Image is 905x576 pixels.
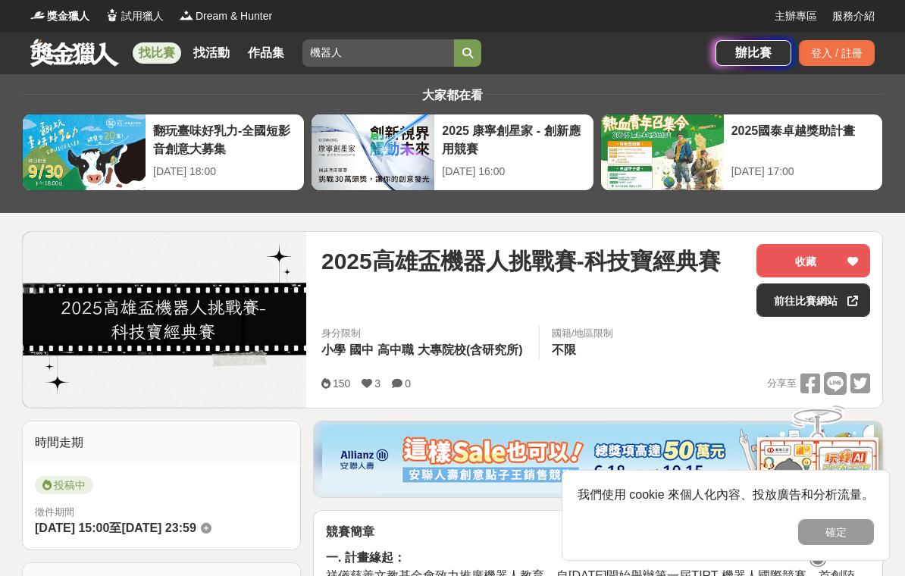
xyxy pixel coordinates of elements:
[731,164,875,180] div: [DATE] 17:00
[333,377,350,390] span: 150
[22,114,305,191] a: 翻玩臺味好乳力-全國短影音創意大募集[DATE] 18:00
[35,506,74,518] span: 徵件期間
[756,244,870,277] button: 收藏
[133,42,181,64] a: 找比賽
[757,437,878,538] img: d2146d9a-e6f6-4337-9592-8cefde37ba6b.png
[35,521,109,534] span: [DATE] 15:00
[23,421,300,464] div: 時間走期
[153,164,296,180] div: [DATE] 18:00
[600,114,883,191] a: 2025國泰卓越獎助計畫[DATE] 17:00
[153,122,296,156] div: 翻玩臺味好乳力-全國短影音創意大募集
[105,8,164,24] a: Logo試用獵人
[30,8,89,24] a: Logo獎金獵人
[798,519,874,545] button: 確定
[47,8,89,24] span: 獎金獵人
[179,8,194,23] img: Logo
[121,521,196,534] span: [DATE] 23:59
[121,8,164,24] span: 試用獵人
[767,372,797,395] span: 分享至
[109,521,121,534] span: 至
[756,283,870,317] a: 前往比賽網站
[242,42,290,64] a: 作品集
[552,326,614,341] div: 國籍/地區限制
[311,114,593,191] a: 2025 康寧創星家 - 創新應用競賽[DATE] 16:00
[349,343,374,356] span: 國中
[30,8,45,23] img: Logo
[832,8,875,24] a: 服務介紹
[23,232,306,407] img: Cover Image
[105,8,120,23] img: Logo
[552,343,576,356] span: 不限
[326,551,406,564] strong: 一. 計畫緣起：
[321,244,721,278] span: 2025高雄盃機器人挑戰賽-科技寶經典賽
[187,42,236,64] a: 找活動
[405,377,411,390] span: 0
[731,122,875,156] div: 2025國泰卓越獎助計畫
[196,8,272,24] span: Dream & Hunter
[321,326,527,341] div: 身分限制
[442,122,585,156] div: 2025 康寧創星家 - 創新應用競賽
[377,343,414,356] span: 高中職
[302,39,454,67] input: 2025 反詐視界—全國影片競賽
[326,525,374,538] strong: 競賽簡章
[35,476,93,494] span: 投稿中
[322,425,874,493] img: dcc59076-91c0-4acb-9c6b-a1d413182f46.png
[418,89,487,102] span: 大家都在看
[321,343,346,356] span: 小學
[716,40,791,66] a: 辦比賽
[799,40,875,66] div: 登入 / 註冊
[442,164,585,180] div: [DATE] 16:00
[578,488,874,501] span: 我們使用 cookie 來個人化內容、投放廣告和分析流量。
[418,343,523,356] span: 大專院校(含研究所)
[775,8,817,24] a: 主辦專區
[374,377,380,390] span: 3
[179,8,272,24] a: LogoDream & Hunter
